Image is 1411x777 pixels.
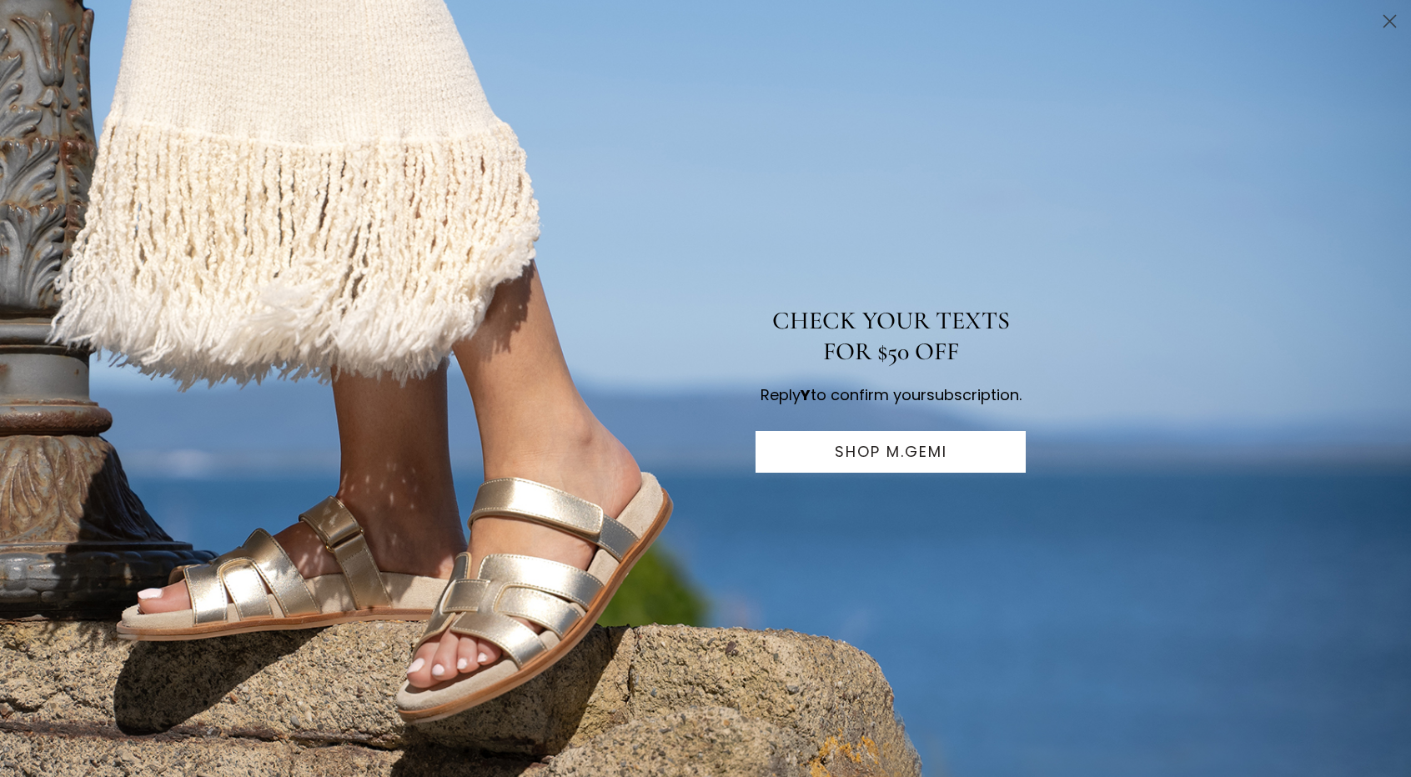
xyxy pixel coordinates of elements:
[926,384,1022,405] span: subscription.
[772,305,1010,367] span: CHECK YOUR TEXTS FOR $50 OFF
[761,384,926,405] span: Reply to confirm your
[1375,7,1404,36] button: Close dialog
[756,431,1026,473] button: SHOP M.GEMI
[801,384,811,405] span: Y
